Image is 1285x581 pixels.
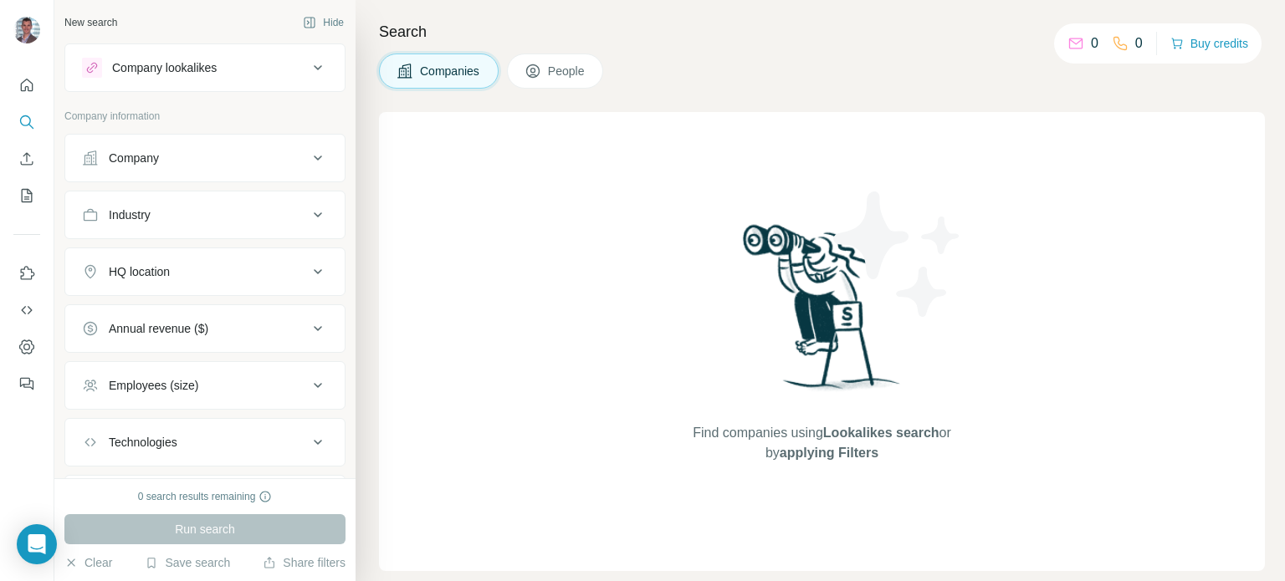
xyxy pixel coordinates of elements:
[420,63,481,79] span: Companies
[109,150,159,166] div: Company
[548,63,586,79] span: People
[64,109,346,124] p: Company information
[138,489,273,504] div: 0 search results remaining
[109,263,170,280] div: HQ location
[688,423,955,463] span: Find companies using or by
[13,17,40,43] img: Avatar
[13,181,40,211] button: My lists
[65,422,345,462] button: Technologies
[64,15,117,30] div: New search
[13,295,40,325] button: Use Surfe API
[109,320,208,337] div: Annual revenue ($)
[13,107,40,137] button: Search
[13,369,40,399] button: Feedback
[263,554,346,571] button: Share filters
[780,446,878,460] span: applying Filters
[13,144,40,174] button: Enrich CSV
[822,179,973,329] img: Surfe Illustration - Stars
[65,138,345,178] button: Company
[13,258,40,288] button: Use Surfe on LinkedIn
[109,206,151,223] div: Industry
[17,524,57,564] div: Open Intercom Messenger
[65,308,345,349] button: Annual revenue ($)
[13,332,40,362] button: Dashboard
[1170,32,1248,55] button: Buy credits
[109,377,198,394] div: Employees (size)
[735,220,909,406] img: Surfe Illustration - Woman searching with binoculars
[112,59,217,76] div: Company lookalikes
[65,195,345,235] button: Industry
[13,70,40,100] button: Quick start
[65,365,345,405] button: Employees (size)
[291,10,356,35] button: Hide
[379,20,1265,43] h4: Search
[65,48,345,88] button: Company lookalikes
[64,554,112,571] button: Clear
[65,252,345,292] button: HQ location
[109,434,177,451] div: Technologies
[1135,33,1143,54] p: 0
[145,554,230,571] button: Save search
[823,426,939,440] span: Lookalikes search
[1091,33,1098,54] p: 0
